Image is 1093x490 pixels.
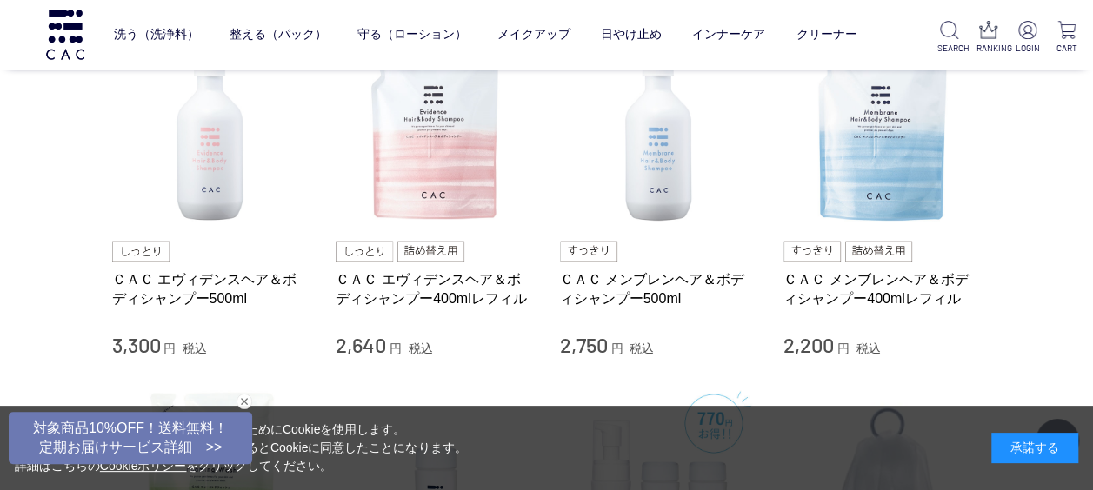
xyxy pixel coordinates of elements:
[409,341,433,355] span: 税込
[601,13,662,56] a: 日やけ止め
[112,241,170,262] img: しっとり
[783,332,834,357] span: 2,200
[336,241,393,262] img: しっとり
[976,21,1001,55] a: RANKING
[163,341,176,355] span: 円
[112,270,310,308] a: ＣＡＣ エヴィデンスヘア＆ボディシャンプー500ml
[560,270,758,308] a: ＣＡＣ メンブレンヘア＆ボディシャンプー500ml
[991,433,1078,463] div: 承諾する
[560,30,758,228] img: ＣＡＣ メンブレンヘア＆ボディシャンプー500ml
[976,42,1001,55] p: RANKING
[112,30,310,228] img: ＣＡＣ エヴィデンスヘア＆ボディシャンプー500ml
[336,332,386,357] span: 2,640
[783,30,982,228] img: ＣＡＣ メンブレンヘア＆ボディシャンプー400mlレフィル
[560,332,608,357] span: 2,750
[497,13,570,56] a: メイクアップ
[336,30,534,228] img: ＣＡＣ エヴィデンスヘア＆ボディシャンプー400mlレフィル
[112,332,161,357] span: 3,300
[610,341,623,355] span: 円
[856,341,881,355] span: 税込
[630,341,654,355] span: 税込
[336,270,534,308] a: ＣＡＣ エヴィデンスヘア＆ボディシャンプー400mlレフィル
[1054,42,1079,55] p: CART
[937,21,963,55] a: SEARCH
[1015,42,1040,55] p: LOGIN
[796,13,856,56] a: クリーナー
[783,241,841,262] img: すっきり
[1054,21,1079,55] a: CART
[937,42,963,55] p: SEARCH
[783,270,982,308] a: ＣＡＣ メンブレンヘア＆ボディシャンプー400mlレフィル
[845,241,912,262] img: 詰め替え用
[837,341,850,355] span: 円
[692,13,765,56] a: インナーケア
[397,241,464,262] img: 詰め替え用
[560,241,617,262] img: すっきり
[183,341,207,355] span: 税込
[357,13,467,56] a: 守る（ローション）
[114,13,199,56] a: 洗う（洗浄料）
[43,10,87,59] img: logo
[230,13,327,56] a: 整える（パック）
[1015,21,1040,55] a: LOGIN
[390,341,402,355] span: 円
